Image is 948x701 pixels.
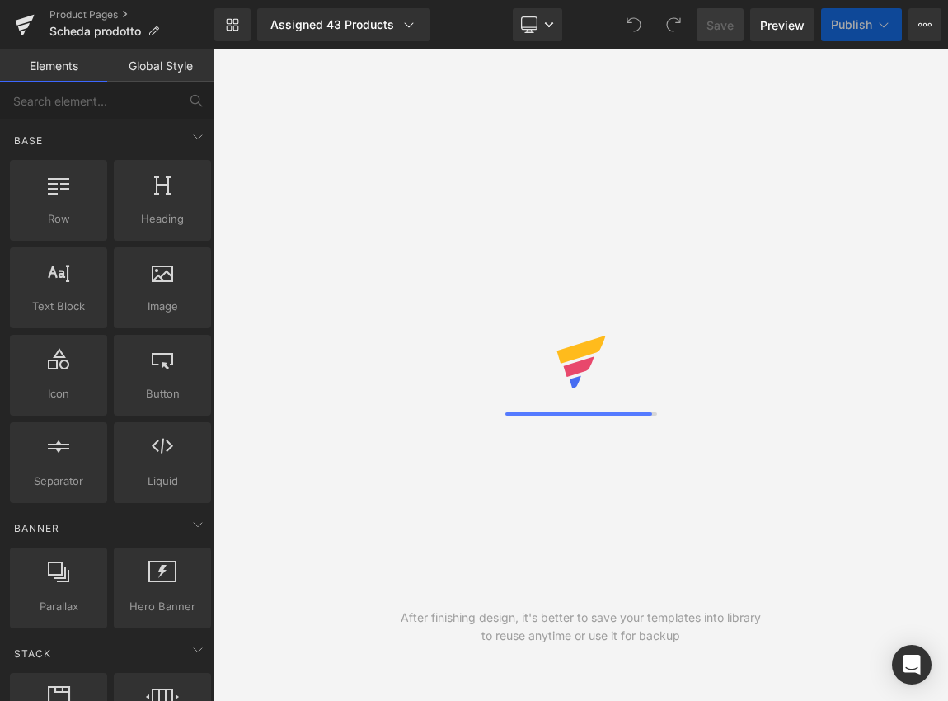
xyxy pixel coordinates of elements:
[15,298,102,315] span: Text Block
[706,16,734,34] span: Save
[892,645,932,685] div: Open Intercom Messenger
[119,298,206,315] span: Image
[270,16,417,33] div: Assigned 43 Products
[821,8,902,41] button: Publish
[397,609,765,645] div: After finishing design, it's better to save your templates into library to reuse anytime or use i...
[119,598,206,615] span: Hero Banner
[49,25,141,38] span: Scheda prodotto
[750,8,814,41] a: Preview
[760,16,805,34] span: Preview
[214,8,251,41] a: New Library
[119,210,206,228] span: Heading
[12,133,45,148] span: Base
[12,646,53,661] span: Stack
[908,8,941,41] button: More
[657,8,690,41] button: Redo
[831,18,872,31] span: Publish
[617,8,650,41] button: Undo
[15,598,102,615] span: Parallax
[119,473,206,490] span: Liquid
[107,49,214,82] a: Global Style
[15,473,102,490] span: Separator
[12,520,61,536] span: Banner
[15,210,102,228] span: Row
[119,385,206,402] span: Button
[49,8,214,21] a: Product Pages
[15,385,102,402] span: Icon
